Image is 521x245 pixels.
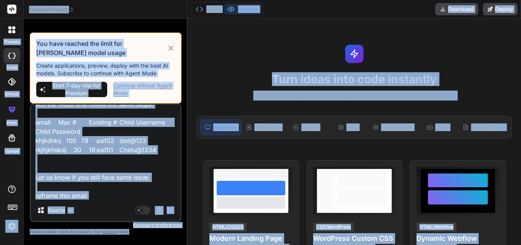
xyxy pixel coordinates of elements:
[483,3,518,15] button: Deploy
[209,233,292,244] h4: Modern Landing Page
[68,207,74,214] img: Pick Models
[155,206,164,215] img: attachment
[36,39,167,57] h3: You have reached the limit for [PERSON_NAME] model usage
[113,82,175,97] div: Continue without Agent Mode
[3,39,20,45] label: threads
[313,222,354,232] div: CSS/WordPress
[167,206,174,214] img: icon
[48,82,104,97] span: Start 7-day trial for Premium
[36,62,175,77] p: Create applications, preview, deploy with the best AI models. Subscribe to continue with Agent Mode
[5,91,19,97] label: GitHub
[286,119,326,135] div: Games
[6,64,17,71] label: code
[5,148,19,154] label: Upload
[209,222,247,232] div: HTML/CSS/JS
[36,82,107,97] button: Start 7-day trial for Premium
[30,228,182,235] p: Always double-check its answers. Your in Bind
[416,222,457,232] div: HTML/Webflow
[243,119,284,135] div: Web Apps
[29,6,74,13] span: Choose Project
[460,119,508,135] div: Internal Tools
[224,4,262,15] button: Preview
[31,105,180,200] textarea: Hi [PERSON_NAME], I hope you are doing well. I have tried to add child account under both the acc...
[313,233,396,244] h4: WordPress Custom CSS
[48,206,65,214] p: Source
[192,72,516,86] h1: Turn ideas into code instantly
[328,119,368,135] div: APIs
[193,4,224,15] button: Editor
[192,91,516,101] p: Describe what you want to build, and watch it come to life in real-time
[30,222,182,228] p: Keyboard preferences
[102,229,116,234] span: privacy
[370,119,416,135] div: Components
[418,119,458,135] div: Tools
[435,3,478,15] button: Download
[6,120,17,126] label: prem
[200,119,241,135] div: Websites
[5,220,18,233] img: settings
